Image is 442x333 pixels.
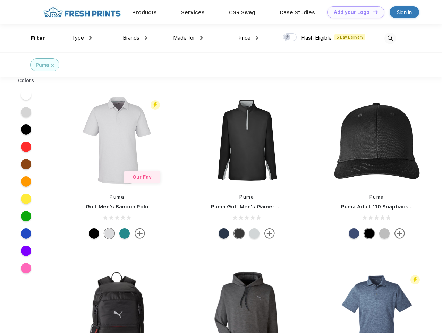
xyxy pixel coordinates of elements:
[334,34,365,40] span: 5 Day Delivery
[349,228,359,239] div: Peacoat Qut Shd
[41,6,123,18] img: fo%20logo%202.webp
[145,36,147,40] img: dropdown.png
[384,33,396,44] img: desktop_search.svg
[256,36,258,40] img: dropdown.png
[219,228,229,239] div: Navy Blazer
[51,64,54,67] img: filter_cancel.svg
[379,228,390,239] div: Quarry with Brt Whit
[249,228,260,239] div: High Rise
[89,36,92,40] img: dropdown.png
[229,9,255,16] a: CSR Swag
[373,10,378,14] img: DT
[89,228,99,239] div: Puma Black
[334,9,369,15] div: Add your Logo
[123,35,139,41] span: Brands
[264,228,275,239] img: more.svg
[36,61,49,69] div: Puma
[390,6,419,18] a: Sign in
[410,275,420,284] img: flash_active_toggle.svg
[238,35,250,41] span: Price
[364,228,374,239] div: Pma Blk Pma Blk
[72,35,84,41] span: Type
[173,35,195,41] span: Made for
[200,36,203,40] img: dropdown.png
[234,228,244,239] div: Puma Black
[239,194,254,200] a: Puma
[181,9,205,16] a: Services
[31,34,45,42] div: Filter
[201,94,293,187] img: func=resize&h=266
[104,228,114,239] div: High Rise
[397,8,412,16] div: Sign in
[119,228,130,239] div: Green Lagoon
[133,174,152,180] span: Our Fav
[394,228,405,239] img: more.svg
[86,204,148,210] a: Golf Men's Bandon Polo
[110,194,124,200] a: Puma
[301,35,332,41] span: Flash Eligible
[211,204,321,210] a: Puma Golf Men's Gamer Golf Quarter-Zip
[331,94,423,187] img: func=resize&h=266
[151,100,160,110] img: flash_active_toggle.svg
[71,94,163,187] img: func=resize&h=266
[369,194,384,200] a: Puma
[135,228,145,239] img: more.svg
[13,77,40,84] div: Colors
[132,9,157,16] a: Products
